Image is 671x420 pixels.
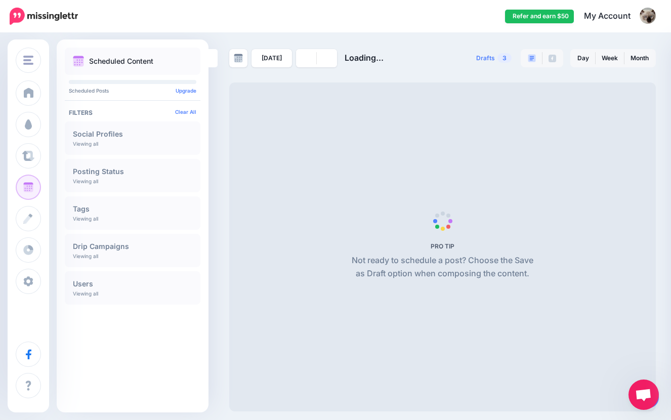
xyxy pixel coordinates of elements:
[69,88,196,93] p: Scheduled Posts
[345,53,384,63] span: Loading...
[470,49,518,67] a: Drafts3
[73,216,98,222] p: Viewing all
[69,109,196,116] h4: Filters
[175,109,196,115] a: Clear All
[348,254,537,280] p: Not ready to schedule a post? Choose the Save as Draft option when composing the content.
[73,168,192,175] h4: Posting Status
[234,54,243,63] img: calendar-grey-darker.png
[571,50,595,66] a: Day
[89,58,153,65] p: Scheduled Content
[624,50,655,66] a: Month
[549,55,556,62] img: facebook-grey-square.png
[73,290,98,297] p: Viewing all
[176,88,196,94] a: Upgrade
[251,49,292,67] a: [DATE]
[73,141,98,147] p: Viewing all
[73,56,84,67] img: calendar.png
[476,55,495,61] span: Drafts
[73,253,98,259] p: Viewing all
[348,242,537,250] h5: PRO TIP
[596,50,624,66] a: Week
[528,54,536,62] img: paragraph-boxed.png
[574,4,656,29] a: My Account
[497,53,512,63] span: 3
[10,8,78,25] img: Missinglettr
[73,131,192,138] h4: Social Profiles
[73,280,192,287] h4: Users
[73,205,192,213] h4: Tags
[73,243,192,250] h4: Drip Campaigns
[73,178,98,184] p: Viewing all
[628,380,659,410] div: Open chat
[23,56,33,65] img: menu.png
[505,10,574,23] a: Refer and earn $50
